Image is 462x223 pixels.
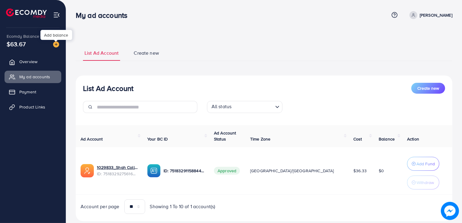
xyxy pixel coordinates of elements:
[379,136,395,142] span: Balance
[19,104,45,110] span: Product Links
[147,164,161,177] img: ic-ba-acc.ded83a64.svg
[5,101,61,113] a: Product Links
[416,179,434,186] p: Withdraw
[6,8,47,18] img: logo
[83,84,133,93] h3: List Ad Account
[81,203,119,210] span: Account per page
[407,157,439,171] button: Add Fund
[207,101,282,113] div: Search for option
[407,11,452,19] a: [PERSON_NAME]
[81,136,103,142] span: Ad Account
[407,136,419,142] span: Action
[19,74,50,80] span: My ad accounts
[441,202,459,220] img: image
[214,130,236,142] span: Ad Account Status
[5,86,61,98] a: Payment
[7,33,39,39] span: Ecomdy Balance
[40,30,72,40] div: Add balance
[134,50,159,57] span: Create new
[407,176,439,189] button: Withdraw
[210,102,233,111] span: All status
[150,203,215,210] span: Showing 1 To 10 of 1 account(s)
[5,71,61,83] a: My ad accounts
[53,11,60,18] img: menu
[416,160,435,167] p: Add Fund
[147,136,168,142] span: Your BC ID
[53,41,59,47] img: image
[233,102,272,111] input: Search for option
[250,168,334,174] span: [GEOGRAPHIC_DATA]/[GEOGRAPHIC_DATA]
[97,171,138,177] span: ID: 7518329275616395265
[97,164,138,170] a: 1029833_Shah Collection_1750497453160
[411,83,445,94] button: Create new
[19,59,37,65] span: Overview
[353,168,367,174] span: $36.33
[420,11,452,19] p: [PERSON_NAME]
[164,167,204,174] p: ID: 7518329115884470288
[6,37,27,51] span: $63.67
[5,56,61,68] a: Overview
[214,167,240,175] span: Approved
[353,136,362,142] span: Cost
[19,89,36,95] span: Payment
[81,164,94,177] img: ic-ads-acc.e4c84228.svg
[84,50,119,57] span: List Ad Account
[97,164,138,177] div: <span class='underline'>1029833_Shah Collection_1750497453160</span></br>7518329275616395265
[250,136,270,142] span: Time Zone
[379,168,384,174] span: $0
[417,85,439,91] span: Create new
[76,11,132,20] h3: My ad accounts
